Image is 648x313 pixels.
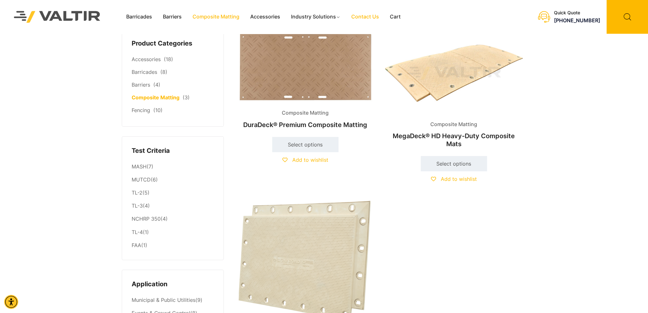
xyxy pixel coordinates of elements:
span: Add to wishlist [441,176,477,182]
a: Municipal & Public Utilities [132,297,195,303]
a: Add to wishlist [282,157,328,163]
h2: MegaDeck® HD Heavy-Duty Composite Mats [385,129,523,151]
span: (18) [164,56,173,62]
h2: DuraDeck® Premium Composite Matting [237,118,374,132]
a: MUTCD [132,176,151,183]
a: FAA [132,242,141,248]
a: Cart [384,12,406,22]
a: call (888) 496-3625 [554,17,600,24]
a: NCHRP 350 [132,216,161,222]
a: Select options for “DuraDeck® Premium Composite Matting” [272,137,339,152]
a: Composite MattingDuraDeck® Premium Composite Matting [237,32,374,132]
a: Industry Solutions [286,12,346,22]
span: Composite Matting [426,120,482,129]
li: (1) [132,226,214,239]
a: Select options for “MegaDeck® HD Heavy-Duty Composite Mats” [421,156,487,171]
a: MASH [132,163,147,170]
a: Contact Us [346,12,384,22]
span: (8) [160,69,167,75]
li: (4) [132,200,214,213]
h4: Test Criteria [132,146,214,156]
li: (7) [132,160,214,173]
a: TL-4 [132,229,143,235]
a: Accessories [132,56,161,62]
img: Composite Matting [237,32,374,103]
h4: Product Categories [132,39,214,48]
a: TL-2 [132,189,142,196]
span: Add to wishlist [292,157,328,163]
a: Composite Matting [187,12,245,22]
a: Barriers [157,12,187,22]
a: Barriers [132,82,150,88]
span: (4) [153,82,160,88]
a: Fencing [132,107,150,113]
a: Composite MattingMegaDeck® HD Heavy-Duty Composite Mats [385,32,523,151]
span: Composite Matting [277,108,333,118]
a: Barricades [132,69,157,75]
a: Add to wishlist [431,176,477,182]
li: (4) [132,213,214,226]
img: Valtir Rentals [5,2,110,32]
div: Accessibility Menu [4,295,18,309]
li: (6) [132,174,214,187]
img: Composite Matting [385,32,523,114]
span: (3) [183,94,190,101]
a: Accessories [245,12,286,22]
a: TL-3 [132,203,143,209]
h4: Application [132,280,214,289]
div: Quick Quote [554,10,600,16]
li: (1) [132,239,214,250]
li: (5) [132,187,214,200]
a: Barricades [121,12,157,22]
a: Composite Matting [132,94,179,101]
li: (9) [132,294,214,307]
span: (10) [153,107,163,113]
